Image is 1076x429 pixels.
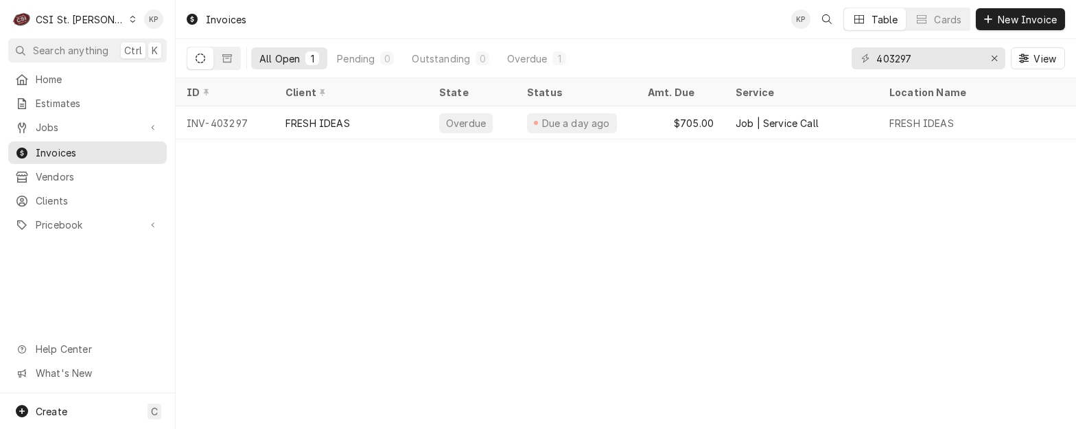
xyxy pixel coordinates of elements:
div: 0 [383,51,391,66]
a: Estimates [8,92,167,115]
div: State [439,85,505,100]
button: Open search [816,8,838,30]
div: CSI St. [PERSON_NAME] [36,12,125,27]
div: Client [285,85,414,100]
div: Amt. Due [648,85,711,100]
div: $705.00 [637,106,725,139]
div: Overdue [445,116,487,130]
button: View [1011,47,1065,69]
span: Vendors [36,170,160,184]
div: Service [736,85,865,100]
span: New Invoice [995,12,1060,27]
div: FRESH IDEAS [285,116,350,130]
div: CSI St. Louis's Avatar [12,10,32,29]
a: Clients [8,189,167,212]
a: Go to Jobs [8,116,167,139]
div: C [12,10,32,29]
div: Pending [337,51,375,66]
span: Clients [36,194,160,208]
div: Kym Parson's Avatar [144,10,163,29]
span: Jobs [36,120,139,135]
a: Home [8,68,167,91]
div: Table [872,12,898,27]
div: ID [187,85,261,100]
button: New Invoice [976,8,1065,30]
div: Outstanding [412,51,470,66]
div: FRESH IDEAS [889,116,954,130]
div: Job | Service Call [736,116,819,130]
span: Search anything [33,43,108,58]
div: Kym Parson's Avatar [791,10,810,29]
span: Estimates [36,96,160,111]
div: Due a day ago [540,116,611,130]
button: Erase input [983,47,1005,69]
a: Go to What's New [8,362,167,384]
button: Search anythingCtrlK [8,38,167,62]
span: What's New [36,366,159,380]
span: Help Center [36,342,159,356]
div: Overdue [507,51,547,66]
a: Go to Pricebook [8,213,167,236]
span: Create [36,406,67,417]
span: Pricebook [36,218,139,232]
span: Home [36,72,160,86]
span: View [1031,51,1059,66]
div: INV-403297 [176,106,274,139]
div: 1 [308,51,316,66]
input: Keyword search [876,47,979,69]
a: Vendors [8,165,167,188]
div: 0 [478,51,487,66]
div: Status [527,85,623,100]
div: KP [791,10,810,29]
span: K [152,43,158,58]
span: Ctrl [124,43,142,58]
span: C [151,404,158,419]
div: All Open [259,51,300,66]
a: Go to Help Center [8,338,167,360]
span: Invoices [36,146,160,160]
div: 1 [555,51,563,66]
a: Invoices [8,141,167,164]
div: Cards [934,12,961,27]
div: KP [144,10,163,29]
div: Location Name [889,85,1062,100]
